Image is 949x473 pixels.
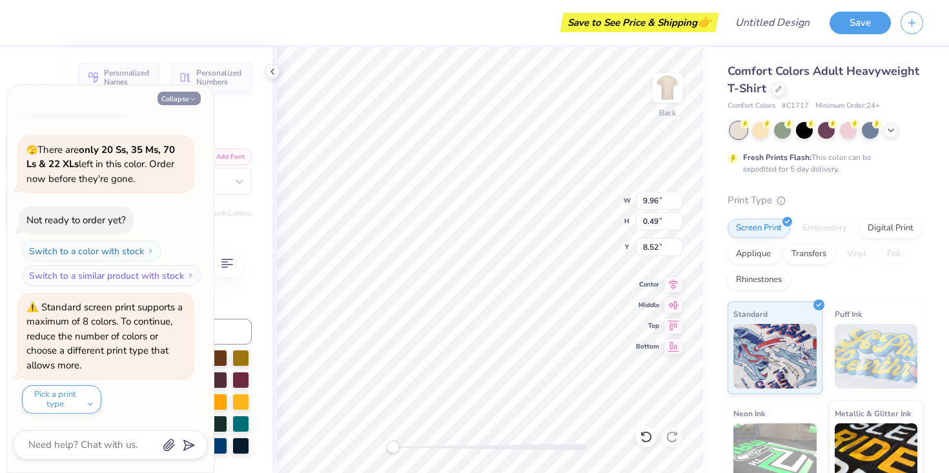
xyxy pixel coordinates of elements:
[697,14,711,30] span: 👉
[147,247,154,255] img: Switch to a color with stock
[26,301,183,372] div: Standard screen print supports a maximum of 8 colors. To continue, reduce the number of colors or...
[728,270,790,290] div: Rhinestones
[387,441,400,454] div: Accessibility label
[26,214,126,226] div: Not ready to order yet?
[733,407,765,420] span: Neon Ink
[26,143,175,185] span: There are left in this color. Order now before they're gone.
[835,307,862,321] span: Puff Ink
[187,272,194,279] img: Switch to a similar product with stock
[636,279,659,290] span: Center
[22,241,161,261] button: Switch to a color with stock
[728,63,919,96] span: Comfort Colors Adult Heavyweight T-Shirt
[636,321,659,331] span: Top
[835,407,911,420] span: Metallic & Glitter Ink
[171,63,252,92] button: Personalized Numbers
[104,68,152,86] span: Personalized Names
[636,341,659,352] span: Bottom
[728,101,775,112] span: Comfort Colors
[79,63,159,92] button: Personalized Names
[830,12,891,34] button: Save
[839,245,875,264] div: Vinyl
[564,13,715,32] div: Save to See Price & Shipping
[22,385,101,414] button: Pick a print type
[26,143,175,171] strong: only 20 Ss, 35 Ms, 70 Ls & 22 XLs
[794,219,855,238] div: Embroidery
[728,245,779,264] div: Applique
[659,107,676,119] div: Back
[733,307,768,321] span: Standard
[655,75,680,101] img: Back
[835,324,918,388] img: Puff Ink
[733,324,817,388] img: Standard
[636,300,659,310] span: Middle
[783,245,835,264] div: Transfers
[859,219,922,238] div: Digital Print
[196,68,244,86] span: Personalized Numbers
[728,193,923,208] div: Print Type
[26,144,37,156] span: 🫣
[728,219,790,238] div: Screen Print
[879,245,909,264] div: Foil
[22,265,201,286] button: Switch to a similar product with stock
[158,92,201,105] button: Collapse
[743,152,811,163] strong: Fresh Prints Flash:
[199,148,252,165] button: Add Font
[782,101,809,112] span: # C1717
[725,10,820,35] input: Untitled Design
[743,152,902,175] div: This color can be expedited for 5 day delivery.
[815,101,880,112] span: Minimum Order: 24 +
